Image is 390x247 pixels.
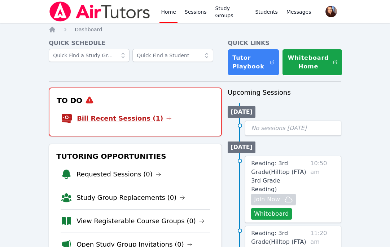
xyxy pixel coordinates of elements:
[251,208,292,220] button: Whiteboard
[77,113,172,123] a: Bill Recent Sessions (1)
[228,142,255,153] li: [DATE]
[75,27,102,32] span: Dashboard
[228,49,279,76] a: Tutor Playbook
[55,150,216,163] h3: Tutoring Opportunities
[251,160,306,193] span: Reading: 3rd Grade ( Hilltop (FTA) 3rd Grade Reading )
[254,195,280,204] span: Join Now
[132,49,213,62] input: Quick Find a Student
[228,106,255,118] li: [DATE]
[228,39,341,48] h4: Quick Links
[282,49,343,76] button: Whiteboard Home
[49,39,222,48] h4: Quick Schedule
[49,26,341,33] nav: Breadcrumb
[228,87,341,98] h3: Upcoming Sessions
[76,169,161,179] a: Requested Sessions (0)
[55,94,215,107] h3: To Do
[310,159,335,220] span: 10:50 am
[49,1,151,22] img: Air Tutors
[75,26,102,33] a: Dashboard
[251,125,307,131] span: No sessions [DATE]
[251,159,307,194] a: Reading: 3rd Grade(Hilltop (FTA) 3rd Grade Reading)
[76,193,185,203] a: Study Group Replacements (0)
[76,216,205,226] a: View Registerable Course Groups (0)
[251,194,296,205] button: Join Now
[49,49,130,62] input: Quick Find a Study Group
[286,8,311,15] span: Messages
